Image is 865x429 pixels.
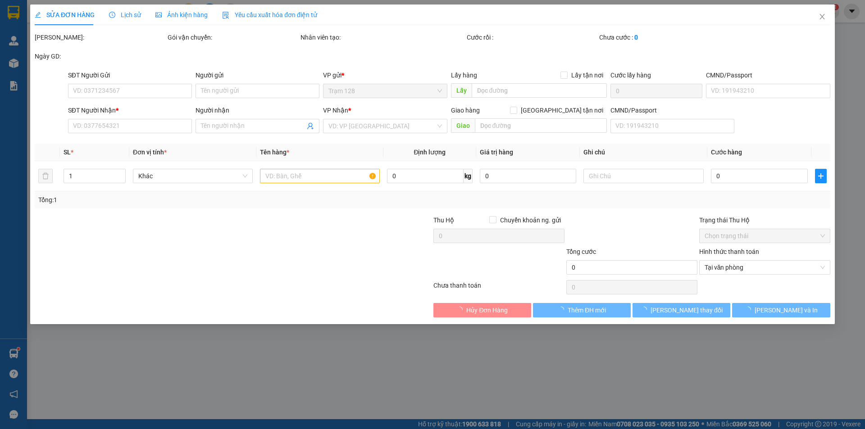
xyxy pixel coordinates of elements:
[651,305,723,315] span: [PERSON_NAME] thay đổi
[610,105,734,115] div: CMND/Passport
[35,11,95,18] span: SỬA ĐƠN HÀNG
[70,8,132,18] div: Quận 10
[133,149,167,156] span: Đơn vị tính
[706,70,830,80] div: CMND/Passport
[610,84,702,98] input: Cước lấy hàng
[733,303,830,317] button: [PERSON_NAME] và In
[819,13,826,20] span: close
[755,305,818,315] span: [PERSON_NAME] và In
[68,70,192,80] div: SĐT Người Gửi
[433,217,454,224] span: Thu Hộ
[68,105,192,115] div: SĐT Người Nhận
[635,34,638,41] b: 0
[414,149,446,156] span: Định lượng
[35,51,166,61] div: Ngày GD:
[38,195,334,205] div: Tổng: 1
[496,215,565,225] span: Chuyển khoản ng. gửi
[70,18,132,29] div: THANH TÚ
[8,47,21,56] span: DĐ:
[580,144,707,161] th: Ghi chú
[815,172,826,180] span: plus
[610,72,651,79] label: Cước lấy hàng
[451,118,475,133] span: Giao
[451,72,477,79] span: Lấy hàng
[300,32,465,42] div: Nhân viên tạo:
[745,307,755,313] span: loading
[260,149,289,156] span: Tên hàng
[699,248,759,255] label: Hình thức thanh toán
[705,229,825,243] span: Chọn trạng thái
[138,169,247,183] span: Khác
[451,83,472,98] span: Lấy
[155,11,208,18] span: Ảnh kiện hàng
[810,5,835,30] button: Close
[8,9,22,18] span: Gửi:
[566,248,596,255] span: Tổng cước
[711,149,742,156] span: Cước hàng
[307,122,314,130] span: user-add
[475,118,607,133] input: Dọc đường
[457,307,467,313] span: loading
[222,11,317,18] span: Yêu cầu xuất hóa đơn điện tử
[222,12,229,19] img: icon
[8,8,64,18] div: Trạm 128
[705,261,825,274] span: Tại văn phòng
[633,303,730,317] button: [PERSON_NAME] thay đổi
[517,105,607,115] span: [GEOGRAPHIC_DATA] tận nơi
[815,169,827,183] button: plus
[323,107,349,114] span: VP Nhận
[558,307,568,313] span: loading
[533,303,631,317] button: Thêm ĐH mới
[451,107,480,114] span: Giao hàng
[568,70,607,80] span: Lấy tận nơi
[8,42,59,89] span: NGÃ 3 GIA CANH
[8,18,64,29] div: SƠN
[35,32,166,42] div: [PERSON_NAME]:
[64,149,71,156] span: SL
[433,303,531,317] button: Hủy Đơn Hàng
[584,169,704,183] input: Ghi Chú
[480,149,513,156] span: Giá trị hàng
[472,83,607,98] input: Dọc đường
[196,105,319,115] div: Người nhận
[109,12,115,18] span: clock-circle
[260,169,380,183] input: VD: Bàn, Ghế
[641,307,651,313] span: loading
[464,169,473,183] span: kg
[329,84,442,98] span: Trạm 128
[38,169,53,183] button: delete
[35,12,41,18] span: edit
[109,11,141,18] span: Lịch sử
[467,305,508,315] span: Hủy Đơn Hàng
[432,280,565,296] div: Chưa thanh toán
[155,12,162,18] span: picture
[168,32,299,42] div: Gói vận chuyển:
[70,9,92,18] span: Nhận:
[467,32,598,42] div: Cước rồi :
[600,32,731,42] div: Chưa cước :
[699,215,830,225] div: Trạng thái Thu Hộ
[323,70,447,80] div: VP gửi
[196,70,319,80] div: Người gửi
[568,305,606,315] span: Thêm ĐH mới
